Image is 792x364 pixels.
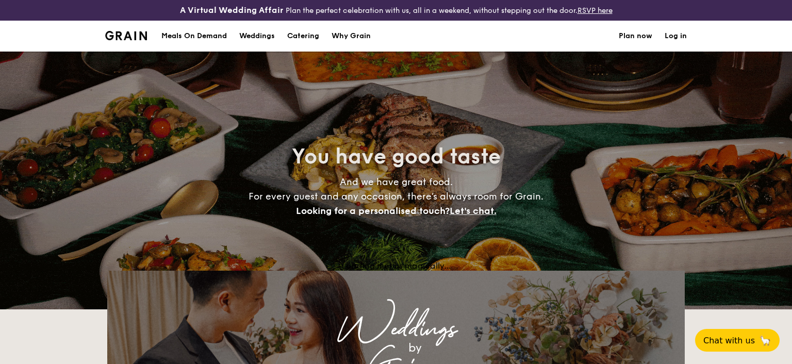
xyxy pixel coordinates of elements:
[105,31,147,40] a: Logotype
[107,261,685,271] div: Loading menus magically...
[281,21,325,52] a: Catering
[132,4,660,16] div: Plan the perfect celebration with us, all in a weekend, without stepping out the door.
[180,4,284,16] h4: A Virtual Wedding Affair
[198,320,594,339] div: Weddings
[155,21,233,52] a: Meals On Demand
[287,21,319,52] h1: Catering
[450,205,497,217] span: Let's chat.
[577,6,613,15] a: RSVP here
[619,21,652,52] a: Plan now
[332,21,371,52] div: Why Grain
[325,21,377,52] a: Why Grain
[239,21,275,52] div: Weddings
[233,21,281,52] a: Weddings
[703,336,755,345] span: Chat with us
[236,339,594,357] div: by
[695,329,780,352] button: Chat with us🦙
[665,21,687,52] a: Log in
[105,31,147,40] img: Grain
[759,335,771,346] span: 🦙
[161,21,227,52] div: Meals On Demand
